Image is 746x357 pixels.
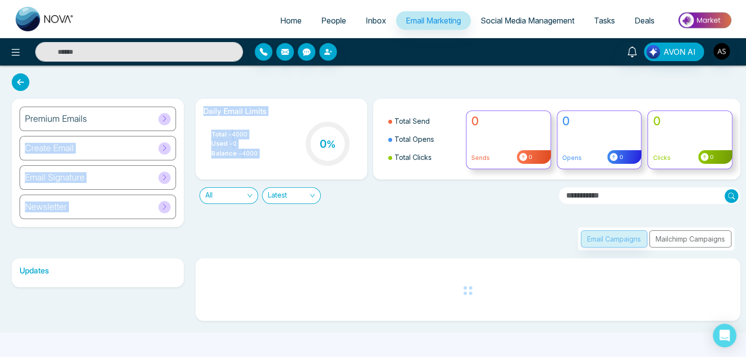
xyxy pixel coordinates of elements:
[16,7,74,31] img: Nova CRM Logo
[211,139,233,149] span: Used -
[205,188,252,203] span: All
[25,172,85,183] h6: Email Signature
[562,114,636,129] h4: 0
[268,188,315,203] span: Latest
[644,43,704,61] button: AVON AI
[320,137,336,150] h3: 0
[356,11,396,30] a: Inbox
[270,11,311,30] a: Home
[653,154,727,162] p: Clicks
[396,11,471,30] a: Email Marketing
[594,16,615,25] span: Tasks
[406,16,461,25] span: Email Marketing
[12,266,184,275] h6: Updates
[669,9,740,31] img: Market-place.gif
[562,154,636,162] p: Opens
[653,114,727,129] h4: 0
[25,201,67,212] h6: Newsletter
[625,11,664,30] a: Deals
[713,43,730,60] img: User Avatar
[471,114,546,129] h4: 0
[584,11,625,30] a: Tasks
[327,138,336,150] span: %
[203,107,360,116] h6: Daily Email Limits
[663,46,696,58] span: AVON AI
[635,16,655,25] span: Deals
[232,130,247,139] span: 4000
[388,130,460,148] li: Total Opens
[388,148,460,166] li: Total Clicks
[25,143,74,154] h6: Create Email
[617,153,623,161] span: 0
[233,139,237,149] span: 0
[527,153,532,161] span: 0
[646,45,660,59] img: Lead Flow
[366,16,386,25] span: Inbox
[471,11,584,30] a: Social Media Management
[321,16,346,25] span: People
[388,112,460,130] li: Total Send
[471,154,546,162] p: Sends
[280,16,302,25] span: Home
[242,149,258,158] span: 4000
[211,130,232,139] span: Total -
[481,16,574,25] span: Social Media Management
[211,149,242,158] span: Balance -
[713,324,736,347] div: Open Intercom Messenger
[311,11,356,30] a: People
[25,113,87,124] h6: Premium Emails
[708,153,714,161] span: 0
